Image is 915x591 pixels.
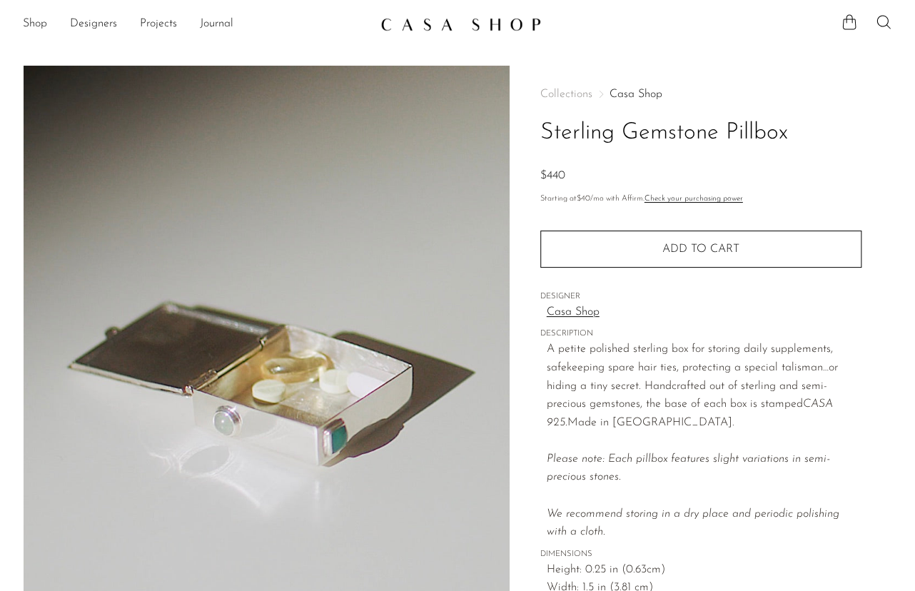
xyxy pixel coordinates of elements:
a: Journal [200,15,233,34]
a: Shop [23,15,47,34]
span: DESIGNER [540,291,861,303]
em: CASA 925. [547,398,833,428]
span: DIMENSIONS [540,548,861,561]
span: $40 [577,195,590,203]
a: Check your purchasing power - Learn more about Affirm Financing (opens in modal) [644,195,743,203]
span: Height: 0.25 in (0.63cm) [547,561,861,580]
em: Please note: Each pillbox features slight variations in semi-precious stones. [547,453,839,537]
p: Starting at /mo with Affirm. [540,193,861,206]
a: Designers [70,15,117,34]
i: We recommend storing in a dry place and periodic polishing with a cloth. [547,508,839,538]
nav: Breadcrumbs [540,89,861,100]
ul: NEW HEADER MENU [23,12,369,36]
a: Projects [140,15,177,34]
button: Add to cart [540,231,861,268]
span: Add to cart [662,243,739,255]
nav: Desktop navigation [23,12,369,36]
a: Casa Shop [610,89,662,100]
a: Casa Shop [547,303,861,322]
span: $440 [540,170,565,181]
span: DESCRIPTION [540,328,861,340]
span: Collections [540,89,592,100]
p: A petite polished sterling box for storing daily supplements, safekeeping spare hair ties, protec... [547,340,861,542]
h1: Sterling Gemstone Pillbox [540,115,861,151]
